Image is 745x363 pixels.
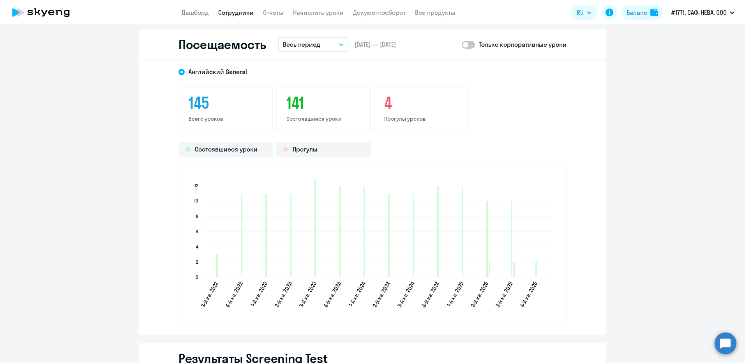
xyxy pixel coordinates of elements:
[413,194,414,277] path: 2024-09-21T21:00:00.000Z Состоявшиеся уроки 11
[314,178,316,277] path: 2023-09-23T21:00:00.000Z Состоявшиеся уроки 13
[622,5,663,20] button: Балансbalance
[627,8,647,17] div: Баланс
[470,280,490,308] text: 2-й кв. 2025
[486,201,488,277] path: 2025-06-14T21:00:00.000Z Состоявшиеся уроки 10
[283,40,320,49] p: Весь период
[199,280,220,309] text: 3-й кв. 2022
[479,40,567,49] p: Только корпоративные уроки
[265,194,267,277] path: 2023-03-25T21:00:00.000Z Состоявшиеся уроки 11
[263,9,284,16] a: Отчеты
[494,280,514,309] text: 3-й кв. 2025
[518,280,539,309] text: 4-й кв. 2025
[339,186,341,277] path: 2023-12-23T21:00:00.000Z Состоявшиеся уроки 12
[189,115,263,122] p: Всего уроков
[671,8,727,17] p: #1771, САФ-НЕВА, ООО
[196,229,198,234] text: 6
[650,9,658,16] img: balance
[420,280,441,309] text: 4-й кв. 2024
[194,183,198,189] text: 12
[293,9,344,16] a: Начислить уроки
[196,259,198,265] text: 2
[178,37,266,52] h2: Посещаемость
[276,142,371,157] div: Прогулы
[196,274,198,280] text: 0
[241,194,242,277] path: 2022-12-23T21:00:00.000Z Состоявшиеся уроки 11
[371,280,392,308] text: 2-й кв. 2024
[286,115,361,122] p: Состоявшиеся уроки
[218,9,254,16] a: Сотрудники
[395,280,416,309] text: 3-й кв. 2024
[178,142,273,157] div: Состоявшиеся уроки
[355,40,396,49] span: [DATE] — [DATE]
[182,9,209,16] a: Дашборд
[278,37,348,52] button: Весь период
[437,186,439,277] path: 2024-12-21T21:00:00.000Z Состоявшиеся уроки 12
[489,262,490,277] path: 2025-06-14T21:00:00.000Z Прогулы 2
[189,93,263,112] h3: 145
[286,93,361,112] h3: 141
[196,244,198,250] text: 4
[297,280,318,309] text: 3-й кв. 2023
[384,115,459,122] p: Прогулы уроков
[322,280,342,309] text: 4-й кв. 2023
[290,194,291,277] path: 2023-06-17T21:00:00.000Z Состоявшиеся уроки 11
[445,280,465,308] text: 1-й кв. 2025
[511,201,512,277] path: 2025-08-02T21:00:00.000Z Состоявшиеся уроки 10
[462,186,463,277] path: 2025-03-22T21:00:00.000Z Состоявшиеся уроки 12
[667,3,738,22] button: #1771, САФ-НЕВА, ООО
[194,198,198,204] text: 10
[224,280,244,309] text: 4-й кв. 2022
[216,254,218,277] path: 2022-09-29T21:00:00.000Z Состоявшиеся уроки 3
[388,194,390,277] path: 2024-06-29T21:00:00.000Z Состоявшиеся уроки 11
[384,93,459,112] h3: 4
[273,280,293,308] text: 2-й кв. 2023
[364,186,365,277] path: 2024-03-30T21:00:00.000Z Состоявшиеся уроки 12
[415,9,455,16] a: Все продукты
[189,67,247,76] span: Английский General
[353,9,406,16] a: Документооборот
[535,262,537,277] path: 2025-10-11T21:00:00.000Z Состоявшиеся уроки 2
[347,280,367,308] text: 1-й кв. 2024
[577,8,584,17] span: RU
[513,262,515,277] path: 2025-08-02T21:00:00.000Z Прогулы 2
[571,5,597,20] button: RU
[196,213,198,219] text: 8
[249,280,269,308] text: 1-й кв. 2023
